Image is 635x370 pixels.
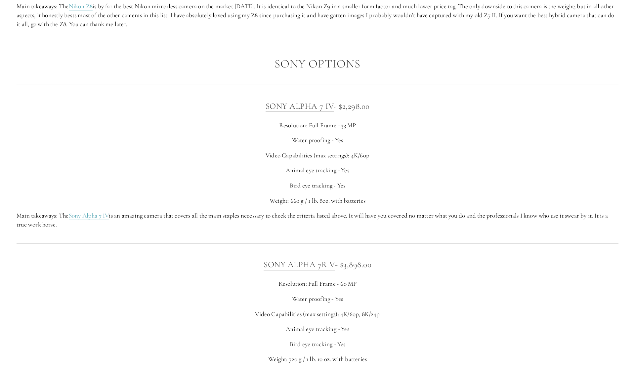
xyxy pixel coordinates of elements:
a: SONY ALPHA 7 IV [266,101,334,112]
p: Bird eye tracking - Yes [17,181,618,190]
p: Video Capabilities (max settings): 4K/60p [17,151,618,160]
p: Main takeaways: The is by far the best Nikon mirrorless camera on the market [DATE]. It is identi... [17,2,618,28]
p: Water proofing - Yes [17,295,618,304]
h3: - $3,898.00 [17,258,618,271]
a: Nikon Z8 [69,2,93,11]
p: Water proofing - Yes [17,136,618,145]
p: Video Capabilities (max settings): 4K/60p, 8K/24p [17,310,618,319]
p: Weight: 660 g / 1 lb. 8oz. with batteries [17,196,618,205]
h3: - $2,298.00 [17,100,618,113]
p: Weight: 720 g / 1 lb. 10 oz. with batteries [17,355,618,364]
a: SONY ALPHA 7R V [264,260,335,270]
a: Sony Alpha 7 IV [69,212,109,220]
h2: Sony Options [17,58,618,70]
p: Main takeaways: The is an amazing camera that covers all the main staples necessary to check the ... [17,211,618,229]
p: Bird eye tracking - Yes [17,340,618,349]
p: Animal eye tracking - Yes [17,166,618,175]
p: Resolution: Full Frame - 33 MP [17,121,618,130]
p: Animal eye tracking - Yes [17,325,618,334]
p: Resolution: Full Frame - 60 MP [17,279,618,288]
